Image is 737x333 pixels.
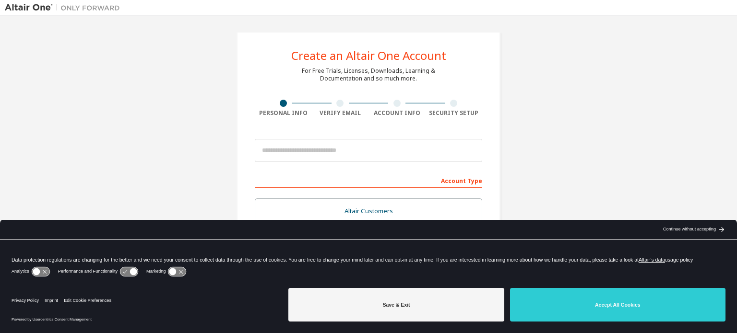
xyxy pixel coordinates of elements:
div: Altair Customers [261,205,476,218]
div: Verify Email [312,109,369,117]
img: Altair One [5,3,125,12]
div: Account Type [255,172,482,188]
div: For Free Trials, Licenses, Downloads, Learning & Documentation and so much more. [302,67,435,82]
div: Account Info [368,109,426,117]
div: For existing customers looking to access software downloads, HPC resources, community, trainings ... [261,218,476,233]
div: Create an Altair One Account [291,50,446,61]
div: Security Setup [426,109,483,117]
div: Personal Info [255,109,312,117]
